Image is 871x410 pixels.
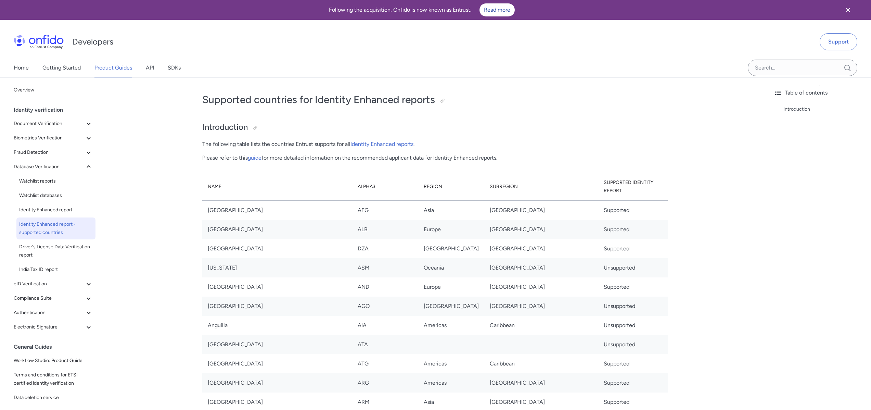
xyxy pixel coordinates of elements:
[11,160,95,174] button: Database Verification
[484,200,598,220] td: [GEOGRAPHIC_DATA]
[202,277,352,297] td: [GEOGRAPHIC_DATA]
[352,316,418,335] td: AIA
[14,120,85,128] span: Document Verification
[14,58,29,77] a: Home
[14,103,98,117] div: Identity verification
[774,89,866,97] div: Table of contents
[11,146,95,159] button: Fraud Detection
[598,316,667,335] td: Unsupported
[11,368,95,390] a: Terms and conditions for ETSI certified identity verification
[598,335,667,354] td: Unsupported
[42,58,81,77] a: Getting Started
[598,373,667,393] td: Supported
[484,258,598,277] td: [GEOGRAPHIC_DATA]
[352,239,418,258] td: DZA
[14,134,85,142] span: Biometrics Verification
[202,239,352,258] td: [GEOGRAPHIC_DATA]
[418,173,484,201] th: Region
[484,316,598,335] td: Caribbean
[484,373,598,393] td: [GEOGRAPHIC_DATA]
[418,220,484,239] td: Europe
[748,60,857,76] input: Onfido search input field
[352,258,418,277] td: ASM
[16,240,95,262] a: Driver's License Data Verification report
[19,243,93,259] span: Driver's License Data Verification report
[352,220,418,239] td: ALB
[202,354,352,373] td: [GEOGRAPHIC_DATA]
[783,105,866,113] div: Introduction
[484,354,598,373] td: Caribbean
[484,173,598,201] th: Subregion
[352,173,418,201] th: Alpha3
[598,258,667,277] td: Unsupported
[16,189,95,202] a: Watchlist databases
[352,277,418,297] td: AND
[14,309,85,317] span: Authentication
[820,33,857,50] a: Support
[352,335,418,354] td: ATA
[72,36,113,47] h1: Developers
[202,200,352,220] td: [GEOGRAPHIC_DATA]
[16,263,95,276] a: India Tax ID report
[202,258,352,277] td: [US_STATE]
[202,154,668,162] p: Please refer to this for more detailed information on the recommended applicant data for Identity...
[484,239,598,258] td: [GEOGRAPHIC_DATA]
[11,291,95,305] button: Compliance Suite
[11,354,95,368] a: Workflow Studio: Product Guide
[418,258,484,277] td: Oceania
[598,200,667,220] td: Supported
[202,122,668,133] h2: Introduction
[248,154,261,161] a: guide
[484,297,598,316] td: [GEOGRAPHIC_DATA]
[14,86,93,94] span: Overview
[598,277,667,297] td: Supported
[352,200,418,220] td: AFG
[418,277,484,297] td: Europe
[484,220,598,239] td: [GEOGRAPHIC_DATA]
[11,391,95,405] a: Data deletion service
[418,373,484,393] td: Americas
[202,93,668,107] h1: Supported countries for Identity Enhanced reports
[418,239,484,258] td: [GEOGRAPHIC_DATA]
[14,148,85,157] span: Fraud Detection
[418,200,484,220] td: Asia
[16,174,95,188] a: Watchlist reports
[202,173,352,201] th: Name
[14,163,85,171] span: Database Verification
[14,280,85,288] span: eID Verification
[14,35,64,49] img: Onfido Logo
[835,1,861,18] button: Close banner
[202,373,352,393] td: [GEOGRAPHIC_DATA]
[418,354,484,373] td: Americas
[479,3,515,16] a: Read more
[168,58,181,77] a: SDKs
[598,239,667,258] td: Supported
[202,316,352,335] td: Anguilla
[19,177,93,185] span: Watchlist reports
[16,203,95,217] a: Identity Enhanced report
[11,320,95,334] button: Electronic Signature
[844,6,852,14] svg: Close banner
[146,58,154,77] a: API
[202,335,352,354] td: [GEOGRAPHIC_DATA]
[418,316,484,335] td: Americas
[11,131,95,145] button: Biometrics Verification
[11,117,95,131] button: Document Verification
[11,83,95,97] a: Overview
[11,306,95,320] button: Authentication
[14,371,93,387] span: Terms and conditions for ETSI certified identity verification
[598,354,667,373] td: Supported
[352,297,418,316] td: AGO
[8,3,835,16] div: Following the acquisition, Onfido is now known as Entrust.
[418,297,484,316] td: [GEOGRAPHIC_DATA]
[598,173,667,201] th: Supported Identity Report
[352,354,418,373] td: ATG
[94,58,132,77] a: Product Guides
[14,394,93,402] span: Data deletion service
[598,297,667,316] td: Unsupported
[484,277,598,297] td: [GEOGRAPHIC_DATA]
[202,297,352,316] td: [GEOGRAPHIC_DATA]
[19,206,93,214] span: Identity Enhanced report
[352,373,418,393] td: ARG
[14,294,85,302] span: Compliance Suite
